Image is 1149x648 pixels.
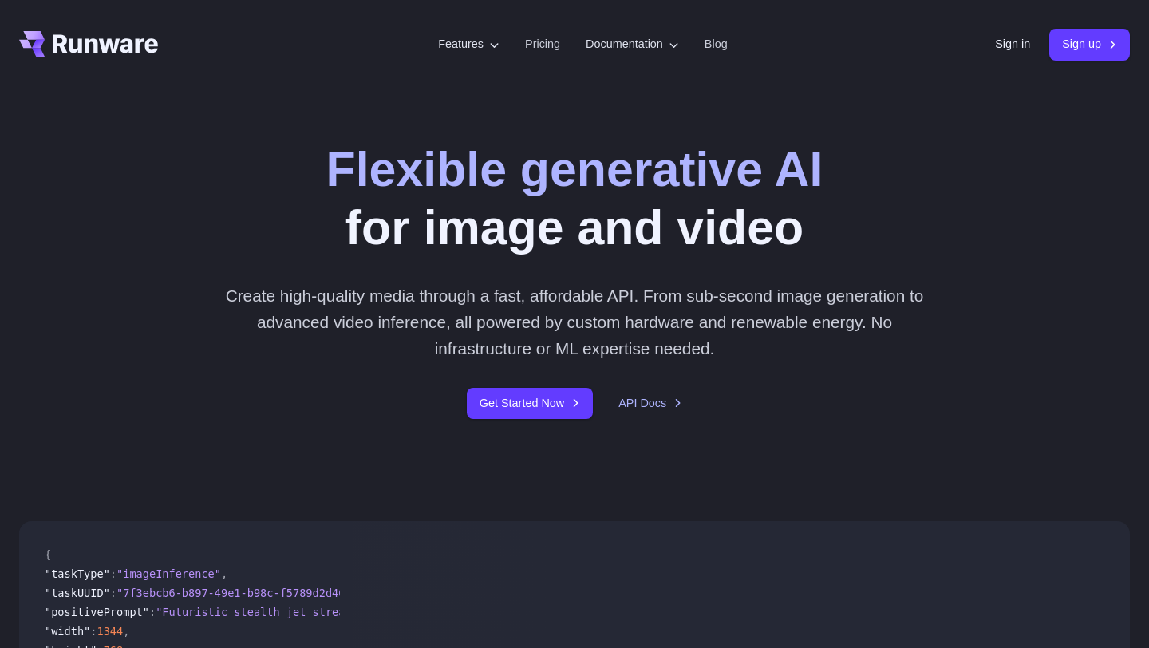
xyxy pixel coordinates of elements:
span: 1344 [97,625,123,638]
a: Sign in [995,35,1030,53]
label: Features [438,35,499,53]
span: "width" [45,625,90,638]
span: "positivePrompt" [45,606,149,618]
span: "Futuristic stealth jet streaking through a neon-lit cityscape with glowing purple exhaust" [156,606,750,618]
span: , [221,567,227,580]
a: Get Started Now [467,388,593,419]
label: Documentation [586,35,679,53]
a: Pricing [525,35,560,53]
span: { [45,548,51,561]
span: : [149,606,156,618]
a: Blog [705,35,728,53]
span: "taskType" [45,567,110,580]
span: , [123,625,129,638]
strong: Flexible generative AI [326,142,823,196]
span: "taskUUID" [45,587,110,599]
span: "7f3ebcb6-b897-49e1-b98c-f5789d2d40d7" [116,587,365,599]
p: Create high-quality media through a fast, affordable API. From sub-second image generation to adv... [219,283,930,362]
a: API Docs [618,394,682,413]
span: : [90,625,97,638]
span: "imageInference" [116,567,221,580]
span: : [110,587,116,599]
span: : [110,567,116,580]
a: Sign up [1049,29,1130,60]
a: Go to / [19,31,158,57]
h1: for image and video [326,140,823,257]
